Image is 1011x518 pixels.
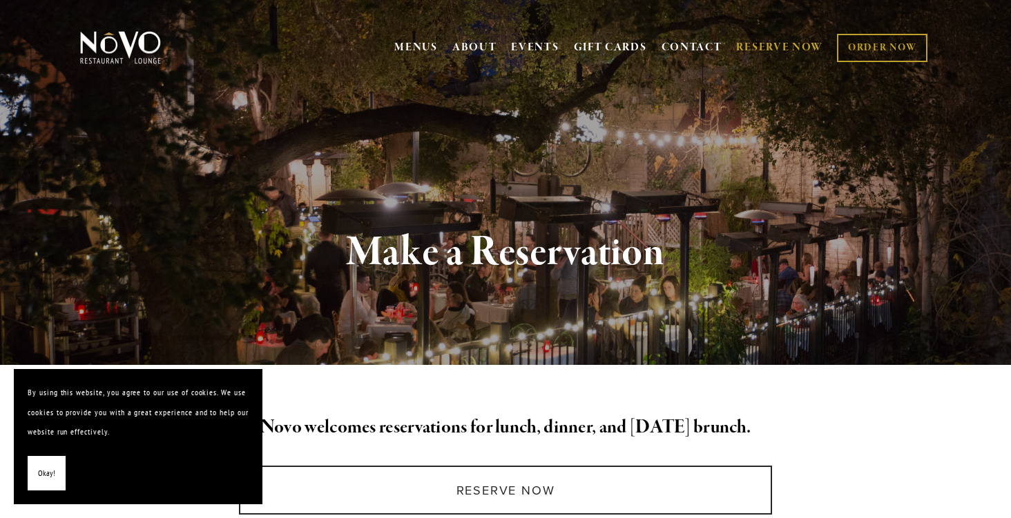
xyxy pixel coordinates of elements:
button: Okay! [28,456,66,491]
a: GIFT CARDS [574,34,647,61]
a: Reserve Now [239,466,771,515]
a: MENUS [394,41,438,54]
a: EVENTS [511,41,559,54]
a: ORDER NOW [837,34,927,62]
p: By using this website, you agree to our use of cookies. We use cookies to provide you with a grea... [28,383,249,442]
a: CONTACT [662,34,722,61]
a: RESERVE NOW [736,34,823,61]
a: ABOUT [452,41,497,54]
img: Novo Restaurant &amp; Lounge [77,30,164,65]
h2: Novo welcomes reservations for lunch, dinner, and [DATE] brunch. [103,413,908,442]
span: Okay! [38,464,55,484]
strong: Make a Reservation [347,226,665,279]
section: Cookie banner [14,369,262,504]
